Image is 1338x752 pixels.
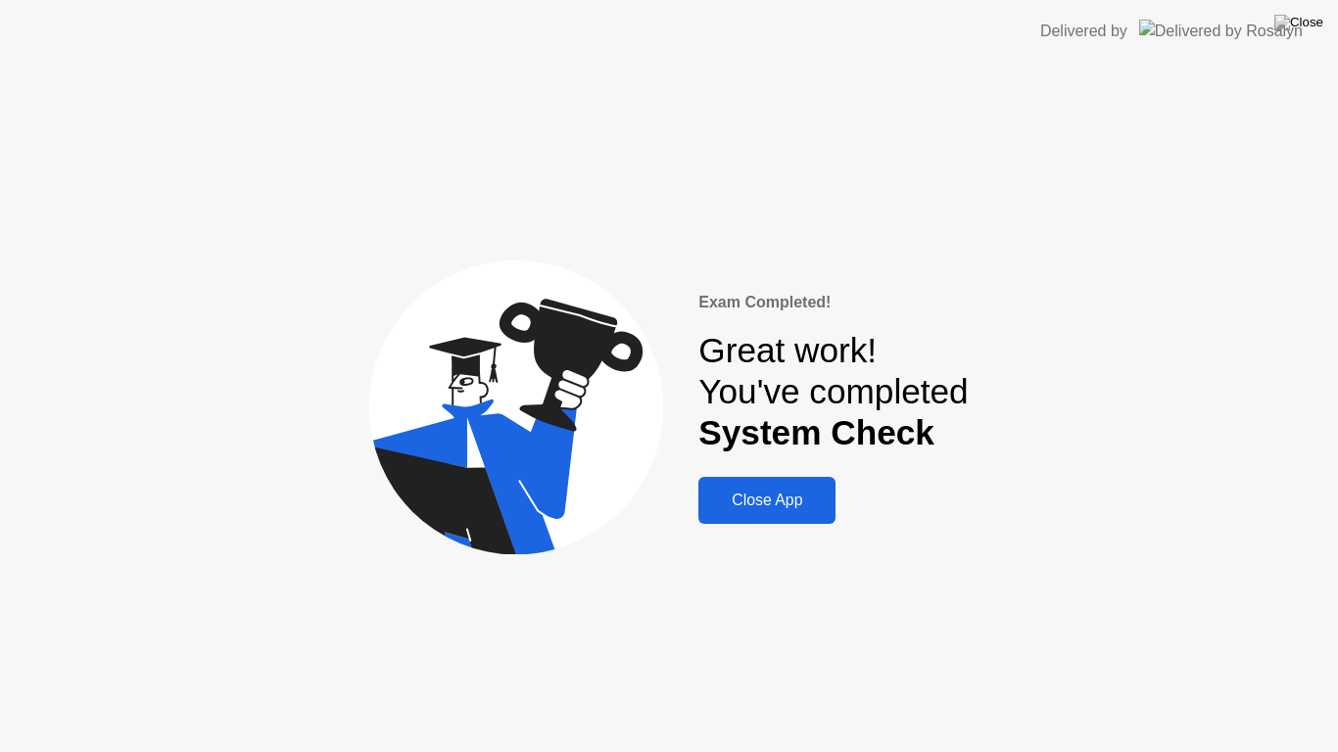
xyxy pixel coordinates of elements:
div: Exam Completed! [698,291,968,314]
img: Delivered by Rosalyn [1139,20,1303,42]
div: Great work! You've completed [698,330,968,454]
div: Delivered by [1040,20,1127,43]
b: System Check [698,413,934,451]
button: Close App [698,477,836,524]
div: Close App [704,492,830,509]
img: Close [1274,15,1323,30]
